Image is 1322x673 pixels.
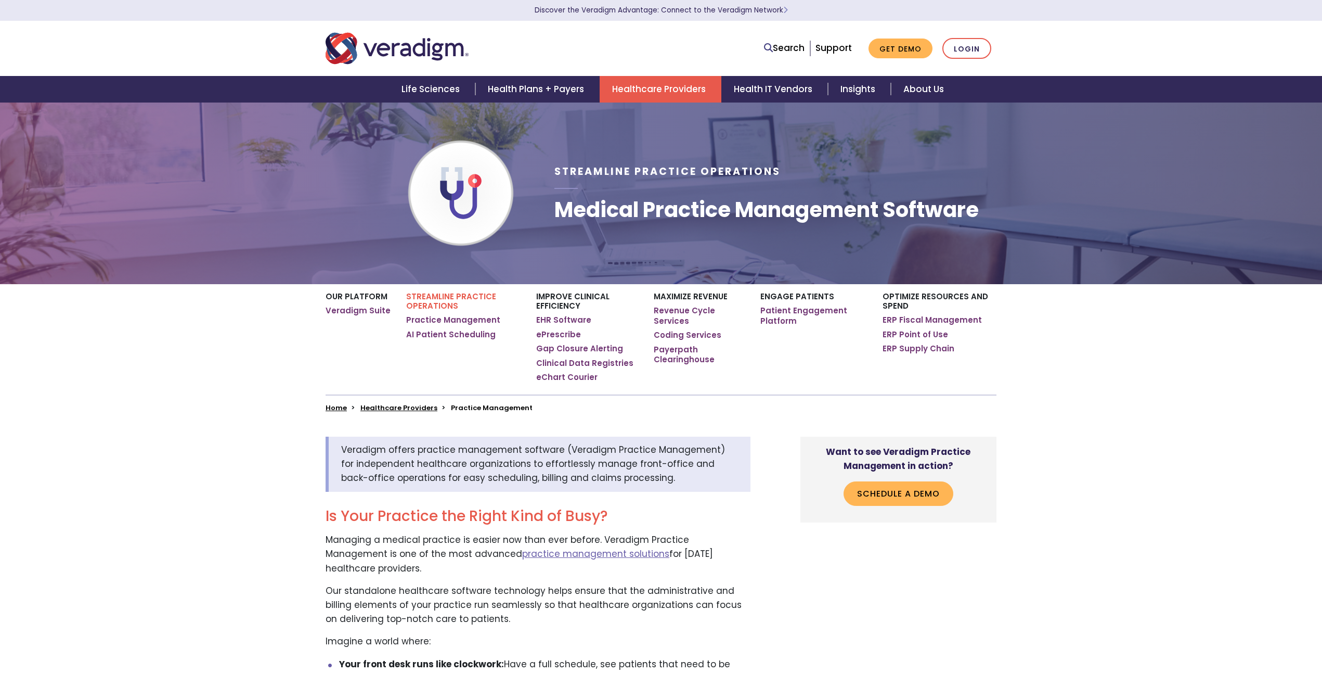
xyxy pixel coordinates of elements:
h2: Is Your Practice the Right Kind of Busy? [326,507,750,525]
a: AI Patient Scheduling [406,329,496,340]
span: Streamline Practice Operations [554,164,781,179]
a: Search [764,41,805,55]
a: ERP Point of Use [883,329,948,340]
a: Health IT Vendors [721,76,828,103]
a: EHR Software [536,315,591,325]
a: Get Demo [869,39,932,59]
a: ERP Supply Chain [883,344,954,354]
a: Health Plans + Payers [475,76,600,103]
a: Clinical Data Registries [536,358,633,369]
a: About Us [891,76,956,103]
a: Coding Services [654,330,721,340]
h1: Medical Practice Management Software [554,197,979,222]
a: Healthcare Providers [600,76,721,103]
a: ERP Fiscal Management [883,315,982,325]
a: Practice Management [406,315,500,325]
a: Life Sciences [389,76,475,103]
a: Support [815,42,852,54]
a: Insights [828,76,891,103]
a: practice management solutions [522,548,669,560]
p: Imagine a world where: [326,634,750,649]
a: Veradigm Suite [326,306,391,316]
a: Schedule a Demo [844,481,953,505]
a: ePrescribe [536,329,581,340]
strong: Your front desk runs like clockwork: [339,658,504,670]
p: Managing a medical practice is easier now than ever before. Veradigm Practice Management is one o... [326,533,750,576]
strong: Want to see Veradigm Practice Management in action? [826,446,970,472]
span: Learn More [783,5,788,15]
a: Login [942,38,991,59]
p: Our standalone healthcare software technology helps ensure that the administrative and billing el... [326,584,750,627]
a: eChart Courier [536,372,598,383]
img: Veradigm logo [326,31,469,66]
a: Healthcare Providers [360,403,437,413]
span: Veradigm offers practice management software (Veradigm Practice Management) for independent healt... [341,443,725,484]
a: Home [326,403,347,413]
a: Revenue Cycle Services [654,306,745,326]
a: Patient Engagement Platform [760,306,867,326]
a: Discover the Veradigm Advantage: Connect to the Veradigm NetworkLearn More [535,5,788,15]
a: Gap Closure Alerting [536,344,623,354]
a: Payerpath Clearinghouse [654,345,745,365]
